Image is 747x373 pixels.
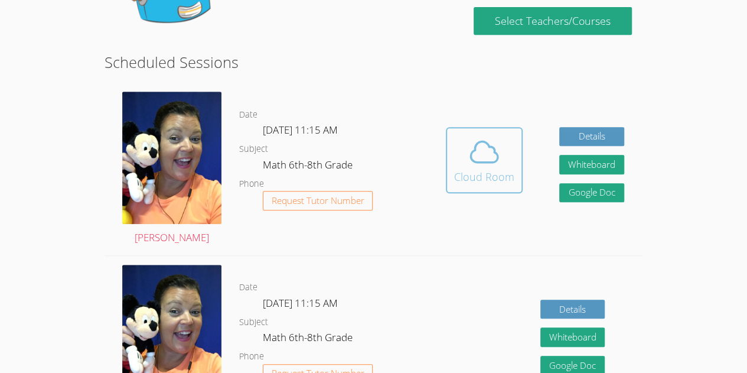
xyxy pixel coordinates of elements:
[540,300,605,319] a: Details
[559,127,624,147] a: Details
[239,142,268,157] dt: Subject
[122,92,221,246] a: [PERSON_NAME]
[263,296,338,310] span: [DATE] 11:15 AM
[239,280,257,295] dt: Date
[446,127,523,193] button: Cloud Room
[559,183,624,203] a: Google Doc
[272,196,364,205] span: Request Tutor Number
[474,7,631,35] a: Select Teachers/Courses
[263,329,355,349] dd: Math 6th-8th Grade
[105,51,642,73] h2: Scheduled Sessions
[454,168,514,185] div: Cloud Room
[239,315,268,330] dt: Subject
[263,191,373,210] button: Request Tutor Number
[239,349,264,364] dt: Phone
[540,327,605,347] button: Whiteboard
[263,157,355,177] dd: Math 6th-8th Grade
[559,155,624,174] button: Whiteboard
[239,108,257,122] dt: Date
[239,177,264,192] dt: Phone
[263,123,338,137] span: [DATE] 11:15 AM
[122,92,221,224] img: avatar.png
